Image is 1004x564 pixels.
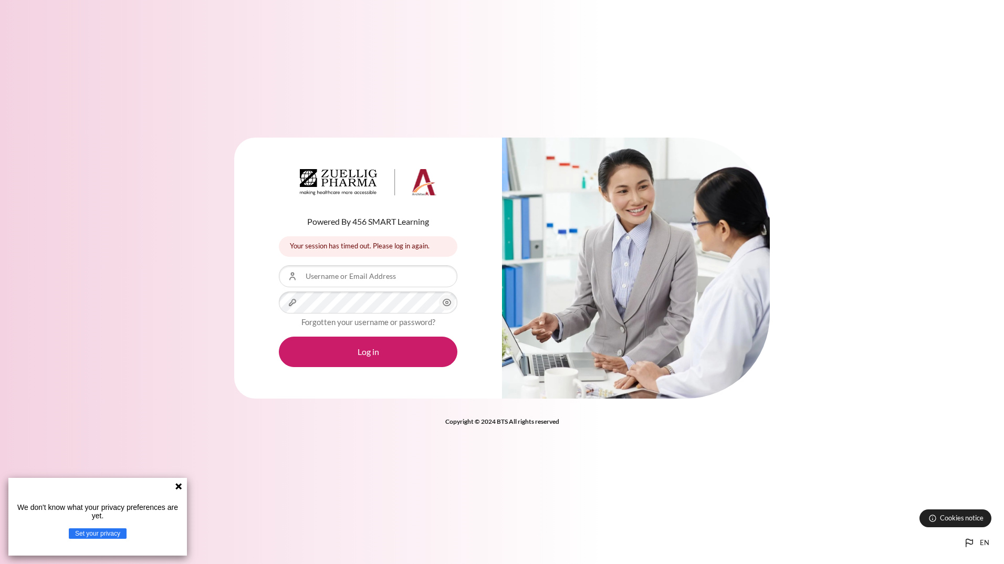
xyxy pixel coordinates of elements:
button: Languages [959,532,993,553]
a: Forgotten your username or password? [301,317,435,327]
input: Username or Email Address [279,265,457,287]
div: Your session has timed out. Please log in again. [279,236,457,257]
span: en [980,538,989,548]
button: Log in [279,337,457,367]
p: Powered By 456 SMART Learning [279,215,457,228]
a: Architeck [300,169,436,200]
img: Architeck [300,169,436,195]
strong: Copyright © 2024 BTS All rights reserved [445,417,559,425]
button: Cookies notice [919,509,991,527]
button: Set your privacy [69,528,127,539]
span: Cookies notice [940,513,984,523]
p: We don't know what your privacy preferences are yet. [13,503,183,520]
